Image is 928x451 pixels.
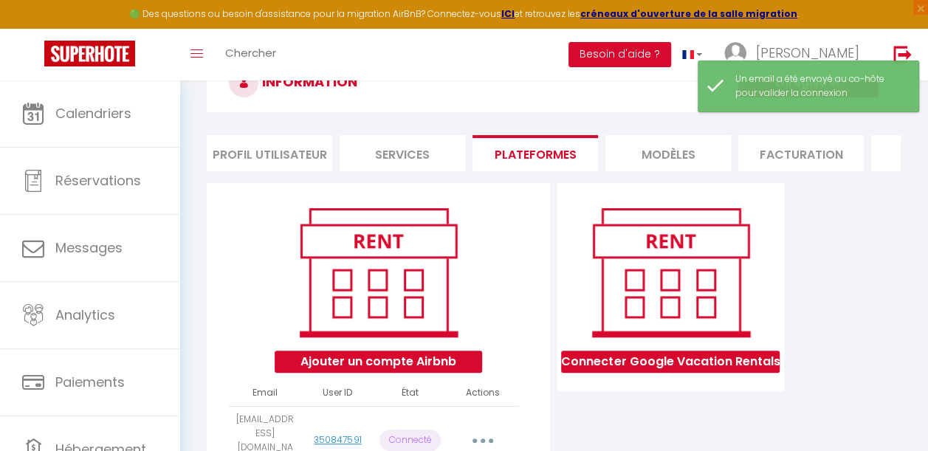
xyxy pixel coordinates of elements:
[724,42,746,64] img: ...
[207,53,901,112] h3: INFORMATION
[55,238,123,257] span: Messages
[447,380,519,406] th: Actions
[275,351,482,373] button: Ajouter un compte Airbnb
[314,433,361,446] a: 350847591
[44,41,135,66] img: Super Booking
[214,29,287,80] a: Chercher
[738,135,864,171] li: Facturation
[713,29,878,80] a: ... [PERSON_NAME]
[340,135,465,171] li: Services
[605,135,731,171] li: MODÈLES
[561,351,780,373] button: Connecter Google Vacation Rentals
[568,42,671,67] button: Besoin d'aide ?
[580,7,797,20] a: créneaux d'ouverture de la salle migration
[865,385,917,440] iframe: Chat
[472,135,598,171] li: Plateformes
[756,44,859,62] span: [PERSON_NAME]
[735,72,904,100] div: Un email a été envoyé au co-hôte pour valider la connexion
[229,380,301,406] th: Email
[55,373,125,391] span: Paiements
[12,6,56,50] button: Ouvrir le widget de chat LiveChat
[501,7,515,20] a: ICI
[207,135,332,171] li: Profil Utilisateur
[284,202,472,343] img: rent.png
[379,430,440,451] p: Connecté
[55,171,141,190] span: Réservations
[893,45,912,63] img: logout
[301,380,374,406] th: User ID
[55,306,115,324] span: Analytics
[225,45,276,61] span: Chercher
[55,104,131,123] span: Calendriers
[577,202,765,343] img: rent.png
[374,380,446,406] th: État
